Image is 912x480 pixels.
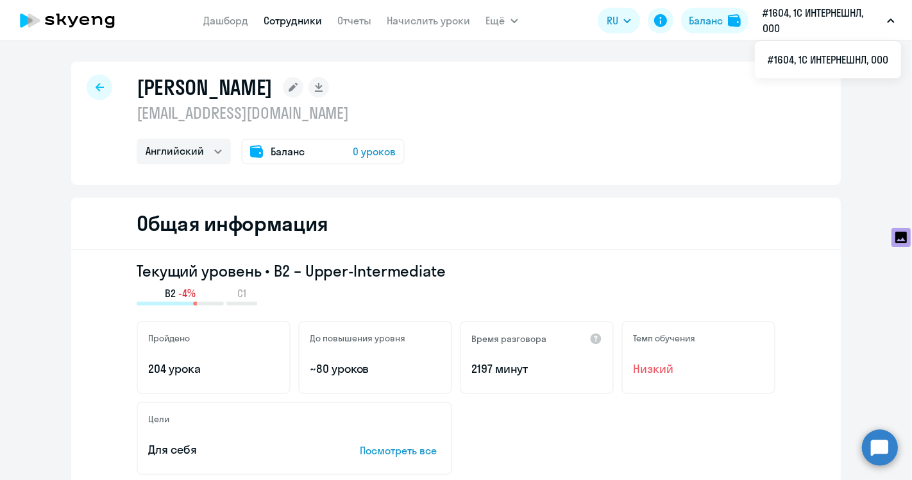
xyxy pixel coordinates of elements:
[353,144,396,159] span: 0 уроков
[486,13,505,28] span: Ещё
[763,5,882,36] p: #1604, 1С ИНТЕРНЕШНЛ, ООО
[728,14,741,27] img: balance
[137,103,405,123] p: [EMAIL_ADDRESS][DOMAIN_NAME]
[598,8,640,33] button: RU
[756,5,901,36] button: #1604, 1С ИНТЕРНЕШНЛ, ООО
[148,332,190,344] h5: Пройдено
[204,14,249,27] a: Дашборд
[387,14,471,27] a: Начислить уроки
[148,361,279,377] p: 204 урока
[271,144,305,159] span: Баланс
[471,333,546,345] h5: Время разговора
[360,443,441,458] p: Посмотреть все
[237,286,246,300] span: C1
[264,14,323,27] a: Сотрудники
[633,332,695,344] h5: Темп обучения
[607,13,618,28] span: RU
[137,210,328,236] h2: Общая информация
[486,8,518,33] button: Ещё
[310,332,405,344] h5: До повышения уровня
[681,8,748,33] button: Балансbalance
[137,74,273,100] h1: [PERSON_NAME]
[633,361,764,377] span: Низкий
[310,361,441,377] p: ~80 уроков
[137,261,775,281] h3: Текущий уровень • B2 – Upper-Intermediate
[165,286,176,300] span: B2
[338,14,372,27] a: Отчеты
[471,361,602,377] p: 2197 минут
[689,13,723,28] div: Баланс
[148,413,169,425] h5: Цели
[755,41,901,78] ul: Ещё
[178,286,196,300] span: -4%
[148,441,320,458] p: Для себя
